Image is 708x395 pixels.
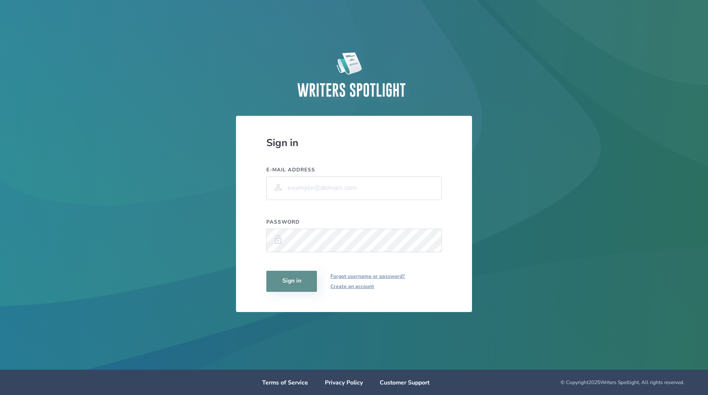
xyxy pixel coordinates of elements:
button: Sign in [266,271,317,292]
a: Create an account [330,281,405,291]
a: Privacy Policy [325,379,363,387]
a: Customer Support [380,379,429,387]
div: Sign in [266,136,442,149]
a: Terms of Service [262,379,308,387]
label: E-mail address [266,166,442,173]
input: example@domain.com [266,176,442,200]
a: Forgot username or password? [330,271,405,281]
div: © Copyright 2025 Writers Spotlight, All rights reserved. [459,379,684,386]
label: Password [266,219,442,225]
